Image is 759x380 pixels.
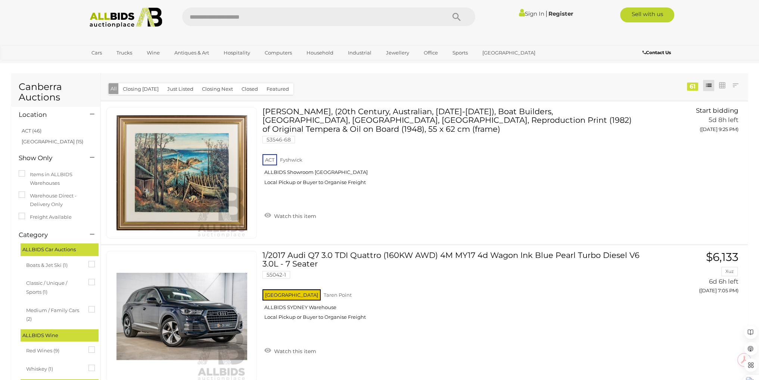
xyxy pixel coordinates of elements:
[519,10,544,17] a: Sign In
[109,83,119,94] button: All
[19,213,72,221] label: Freight Available
[272,213,316,219] span: Watch this item
[26,304,82,324] span: Medium / Family Cars (2)
[642,50,671,55] b: Contact Us
[343,47,376,59] a: Industrial
[548,10,573,17] a: Register
[696,107,738,114] span: Start bidding
[142,47,165,59] a: Wine
[268,107,634,191] a: [PERSON_NAME], (20th Century, Australian, [DATE]-[DATE]), Boat Builders, [GEOGRAPHIC_DATA], [GEOG...
[26,259,82,270] span: Boats & Jet Ski (1)
[448,47,473,59] a: Sports
[545,9,547,18] span: |
[19,231,79,239] h4: Category
[22,128,41,134] a: ACT (46)
[262,83,293,95] button: Featured
[197,83,237,95] button: Closing Next
[260,47,297,59] a: Computers
[642,49,672,57] a: Contact Us
[438,7,475,26] button: Search
[620,7,674,22] a: Sell with us
[169,47,214,59] a: Antiques & Art
[19,170,93,188] label: Items in ALLBIDS Warehouses
[22,138,83,144] a: [GEOGRAPHIC_DATA] (15)
[26,363,82,373] span: Whiskey (1)
[262,210,318,221] a: Watch this item
[19,111,79,118] h4: Location
[87,47,107,59] a: Cars
[116,108,247,238] img: 53546-68a.jpg
[26,277,82,296] span: Classic / Unique / Sports (1)
[262,345,318,356] a: Watch this item
[419,47,443,59] a: Office
[163,83,198,95] button: Just Listed
[19,82,93,102] h1: Canberra Auctions
[272,348,316,355] span: Watch this item
[19,191,93,209] label: Warehouse Direct - Delivery Only
[85,7,167,28] img: Allbids.com.au
[381,47,414,59] a: Jewellery
[26,345,82,355] span: Red Wines (9)
[118,83,163,95] button: Closing [DATE]
[21,243,99,256] div: ALLBIDS Car Auctions
[302,47,338,59] a: Household
[268,251,634,326] a: 1/2017 Audi Q7 3.0 TDI Quattro (160KW AWD) 4M MY17 4d Wagon Ink Blue Pearl Turbo Diesel V6 3.0L -...
[706,250,738,264] span: $6,133
[21,329,99,342] div: ALLBIDS Wine
[646,107,740,136] a: Start bidding 5d 8h left ([DATE] 9:25 PM)
[237,83,262,95] button: Closed
[219,47,255,59] a: Hospitality
[646,251,740,298] a: $6,133 Xuz 6d 6h left ([DATE] 7:05 PM)
[19,155,79,162] h4: Show Only
[112,47,137,59] a: Trucks
[687,82,698,91] div: 61
[478,47,540,59] a: [GEOGRAPHIC_DATA]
